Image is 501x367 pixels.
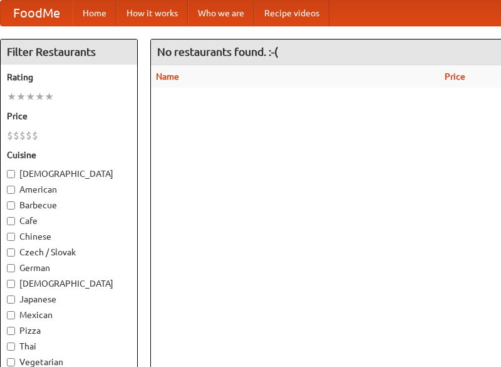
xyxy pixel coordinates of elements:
input: [DEMOGRAPHIC_DATA] [7,170,15,178]
a: Name [156,72,179,82]
label: American [7,183,131,196]
input: Cafe [7,217,15,225]
input: Chinese [7,233,15,241]
a: FoodMe [1,1,73,26]
input: Vegetarian [7,358,15,366]
input: Japanese [7,295,15,304]
label: Chinese [7,230,131,243]
input: Mexican [7,311,15,319]
a: Who we are [188,1,254,26]
a: How it works [116,1,188,26]
input: Pizza [7,327,15,335]
label: Pizza [7,324,131,337]
input: Czech / Slovak [7,248,15,257]
li: ★ [26,90,35,104]
h5: Price [7,110,131,122]
h5: Rating [7,71,131,83]
h5: Cuisine [7,149,131,161]
a: Recipe videos [254,1,329,26]
label: [DEMOGRAPHIC_DATA] [7,277,131,290]
label: Cafe [7,215,131,227]
li: $ [19,129,26,142]
li: ★ [35,90,44,104]
label: German [7,262,131,274]
li: $ [32,129,38,142]
input: American [7,186,15,194]
ng-pluralize: No restaurants found. :-( [157,46,278,58]
li: $ [7,129,13,142]
li: ★ [7,90,16,104]
input: Barbecue [7,201,15,210]
li: $ [13,129,19,142]
li: $ [26,129,32,142]
label: Japanese [7,293,131,306]
input: [DEMOGRAPHIC_DATA] [7,280,15,288]
input: Thai [7,343,15,351]
input: German [7,264,15,272]
li: ★ [44,90,54,104]
a: Price [445,72,465,82]
label: Thai [7,340,131,353]
label: Mexican [7,309,131,321]
label: Barbecue [7,199,131,211]
li: ★ [16,90,26,104]
a: Home [73,1,116,26]
h4: Filter Restaurants [1,40,137,65]
label: [DEMOGRAPHIC_DATA] [7,168,131,180]
label: Czech / Slovak [7,246,131,258]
